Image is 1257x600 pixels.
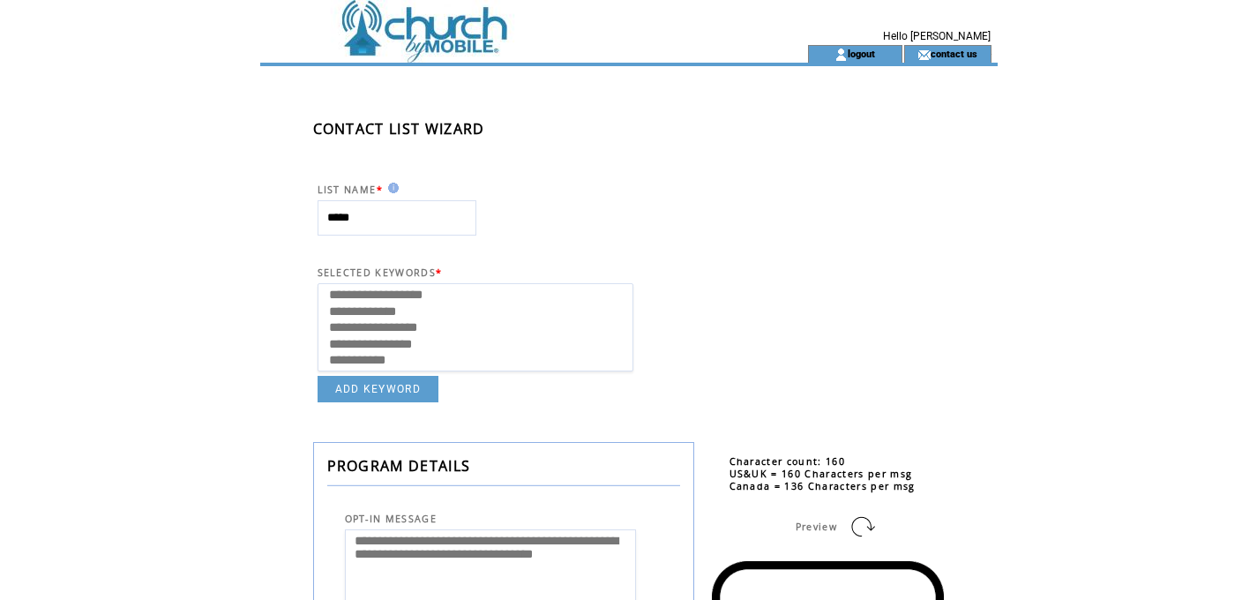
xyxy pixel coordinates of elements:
[318,184,377,196] span: LIST NAME
[383,183,399,193] img: help.gif
[796,521,837,533] span: Preview
[318,376,439,402] a: ADD KEYWORD
[730,455,846,468] span: Character count: 160
[730,468,913,480] span: US&UK = 160 Characters per msg
[345,513,438,525] span: OPT-IN MESSAGE
[834,48,848,62] img: account_icon.gif
[917,48,931,62] img: contact_us_icon.gif
[318,266,437,279] span: SELECTED KEYWORDS
[313,119,485,139] span: CONTACT LIST WIZARD
[848,48,875,59] a: logout
[730,480,916,492] span: Canada = 136 Characters per msg
[327,456,471,476] span: PROGRAM DETAILS
[931,48,977,59] a: contact us
[883,30,991,42] span: Hello [PERSON_NAME]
